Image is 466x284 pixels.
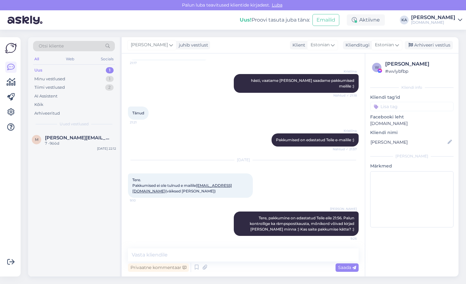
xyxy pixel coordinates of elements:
[34,93,57,99] div: AI Assistent
[370,139,446,146] input: Lisa nimi
[128,157,359,163] div: [DATE]
[132,111,144,115] span: Tänud
[370,129,454,136] p: Kliendi nimi
[106,67,114,73] div: 1
[375,42,394,48] span: Estonian
[333,128,357,133] span: Kristiina
[385,60,452,68] div: [PERSON_NAME]
[34,67,42,73] div: Uus
[105,84,114,91] div: 2
[370,94,454,101] p: Kliendi tag'id
[35,137,38,142] span: M
[276,137,354,142] span: Pakkumised on edastatud Teile e-mailile :)
[97,146,116,151] div: [DATE] 22:12
[330,207,357,211] span: [PERSON_NAME]
[411,20,455,25] div: [DOMAIN_NAME]
[251,78,355,88] span: hästi, vaatame [PERSON_NAME] saadame pakkumised meilile :)
[5,42,17,54] img: Askly Logo
[411,15,455,20] div: [PERSON_NAME]
[33,55,40,63] div: All
[130,198,153,203] span: 9:10
[34,110,60,117] div: Arhiveeritud
[240,17,252,23] b: Uus!
[34,84,65,91] div: Tiimi vestlused
[375,65,379,70] span: w
[34,102,43,108] div: Kõik
[100,55,115,63] div: Socials
[370,85,454,90] div: Kliendi info
[130,120,153,125] span: 21:21
[411,15,462,25] a: [PERSON_NAME][DOMAIN_NAME]
[39,43,64,49] span: Otsi kliente
[370,120,454,127] p: [DOMAIN_NAME]
[130,61,153,65] span: 21:17
[106,76,114,82] div: 1
[370,114,454,120] p: Facebooki leht
[370,163,454,169] p: Märkmed
[250,216,356,232] span: Tere, pakkumine on edastatud Teile eile 21:56. Palun kontrollige ka rämpspostkausta, mõnikord või...
[240,16,310,24] div: Proovi tasuta juba täna:
[333,93,357,98] span: Nähtud ✓ 21:18
[400,16,409,24] div: KA
[405,41,453,49] div: Arhiveeri vestlus
[290,42,305,48] div: Klient
[347,14,385,26] div: Aktiivne
[312,14,339,26] button: Emailid
[34,76,65,82] div: Minu vestlused
[45,135,110,141] span: Marko.tumanov@mail.ee
[60,121,89,127] span: Uued vestlused
[65,55,76,63] div: Web
[343,42,370,48] div: Klienditugi
[128,263,189,272] div: Privaatne kommentaar
[370,153,454,159] div: [PERSON_NAME]
[132,177,232,193] span: Tere. Pakkumised ei ole tulnud e mailile (väiksed [PERSON_NAME])
[333,69,357,74] span: Kristiina
[131,42,168,48] span: [PERSON_NAME]
[338,265,356,270] span: Saada
[270,2,284,8] span: Luba
[370,102,454,111] input: Lisa tag
[385,68,452,75] div: # wvlybfbp
[333,236,357,241] span: 9:26
[176,42,208,48] div: juhib vestlust
[45,141,116,146] div: 7 -9ööd
[333,147,357,152] span: Nähtud ✓ 21:57
[311,42,330,48] span: Estonian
